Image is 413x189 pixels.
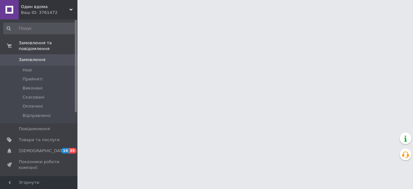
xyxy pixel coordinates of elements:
[19,57,45,63] span: Замовлення
[23,85,43,91] span: Виконані
[19,126,50,132] span: Повідомлення
[61,148,69,153] span: 14
[19,148,66,154] span: [DEMOGRAPHIC_DATA]
[69,148,76,153] span: 35
[23,94,45,100] span: Скасовані
[19,40,77,52] span: Замовлення та повідомлення
[23,76,43,82] span: Прийняті
[23,103,43,109] span: Оплачені
[19,159,60,171] span: Показники роботи компанії
[21,10,77,16] div: Ваш ID: 3761472
[23,67,32,73] span: Нові
[19,137,60,143] span: Товари та послуги
[23,113,51,119] span: Відправлено
[21,4,69,10] span: Один вдома
[3,23,76,34] input: Пошук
